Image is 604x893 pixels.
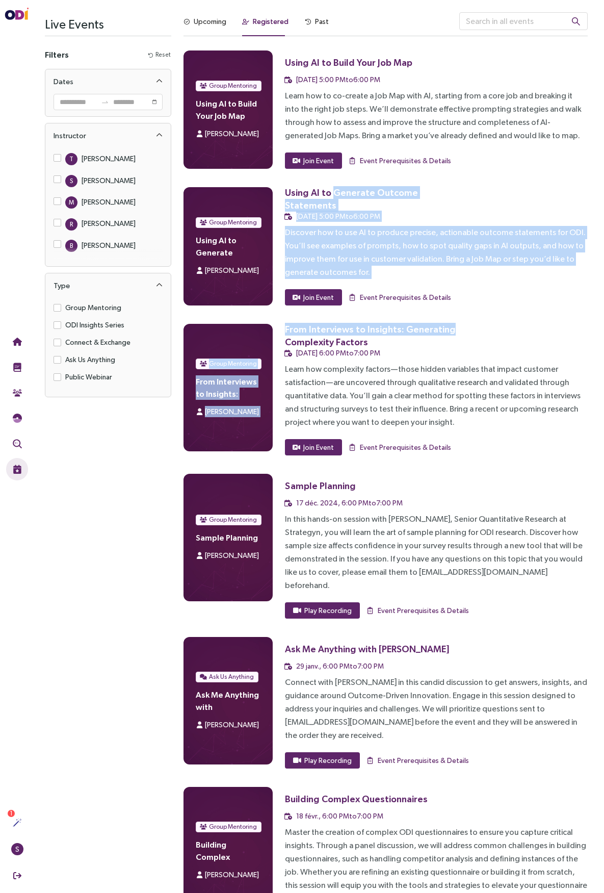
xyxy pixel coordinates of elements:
button: Play Recording [285,602,360,619]
span: Event Prerequisites & Details [360,442,451,453]
span: Ask Us Anything [61,354,119,365]
div: Instructor [54,130,86,142]
span: Group Mentoring [209,217,257,227]
div: Connect with [PERSON_NAME] in this candid discussion to get answers, insights, and guidance aroun... [285,676,588,742]
button: search [563,12,589,30]
button: Community [6,381,28,404]
div: [PERSON_NAME] [82,175,136,186]
span: M [69,196,74,209]
sup: 1 [8,810,15,817]
div: [PERSON_NAME] [82,218,136,229]
h4: From Interviews to Insights: Generating Complexity Factors [196,375,260,400]
div: [PERSON_NAME] [82,240,136,251]
div: Past [315,16,329,27]
span: Join Event [303,155,334,166]
h4: Sample Planning [196,531,260,544]
span: [PERSON_NAME] [205,871,259,879]
div: [PERSON_NAME] [82,196,136,208]
div: Type [45,273,171,298]
span: [PERSON_NAME] [205,721,259,729]
span: Play Recording [304,605,352,616]
span: 1 [10,810,13,817]
button: S [6,838,28,860]
span: Join Event [303,442,334,453]
span: ODI Insights Series [61,319,128,330]
div: Type [54,279,70,292]
span: Group Mentoring [209,822,257,832]
div: Learn how complexity factors—those hidden variables that impact customer satisfaction—are uncover... [285,363,588,429]
div: Using AI to Generate Outcome Statements [285,186,463,212]
h4: Filters [45,48,69,61]
span: Group Mentoring [209,359,257,369]
button: Needs Framework [6,407,28,429]
div: Dates [45,69,171,94]
span: [DATE] 6:00 PM to 7:00 PM [296,349,380,357]
button: Sign Out [6,864,28,887]
img: Outcome Validation [13,439,22,448]
span: to [101,98,109,106]
div: Instructor [45,123,171,148]
span: 18 févr., 6:00 PM to 7:00 PM [296,812,383,820]
div: In this hands-on session with [PERSON_NAME], Senior Quantitative Research at Strategyn, you will ... [285,513,588,592]
span: Event Prerequisites & Details [378,605,469,616]
span: Reset [155,50,171,60]
span: Play Recording [304,755,352,766]
span: Group Mentoring [209,515,257,525]
button: Join Event [285,152,342,169]
button: Live Events [6,458,28,480]
span: [PERSON_NAME] [205,407,259,416]
button: Reset [148,49,171,60]
div: From Interviews to Insights: Generating Complexity Factors [285,323,463,348]
button: Event Prerequisites & Details [366,602,469,619]
span: S [15,843,19,855]
span: [PERSON_NAME] [205,130,259,138]
div: Sample Planning [285,479,356,492]
span: Group Mentoring [209,81,257,91]
img: JTBD Needs Framework [13,414,22,423]
h4: Ask Me Anything with [PERSON_NAME] [196,688,260,713]
div: Upcoming [194,16,226,27]
h4: Building Complex Questionnaires [196,838,260,863]
span: S [70,175,73,187]
span: Join Event [303,292,334,303]
img: Community [13,388,22,397]
img: Live Events [13,465,22,474]
button: Event Prerequisites & Details [348,439,452,455]
img: Actions [13,818,22,827]
div: Using AI to Build Your Job Map [285,56,412,69]
h4: Using AI to Build Your Job Map [196,97,260,122]
button: Training [6,356,28,378]
span: T [69,153,73,165]
div: Ask Me Anything with [PERSON_NAME] [285,643,449,655]
div: Dates [54,75,73,88]
span: Public Webinar [61,371,116,382]
span: swap-right [101,98,109,106]
span: R [70,218,73,231]
span: search [571,17,581,26]
h3: Live Events [45,12,171,36]
span: Event Prerequisites & Details [360,155,451,166]
div: Building Complex Questionnaires [285,793,428,805]
button: Join Event [285,289,342,305]
h4: Using AI to Generate Outcome Statements [196,234,260,259]
span: 17 déc. 2024, 6:00 PM to 7:00 PM [296,499,403,507]
button: Actions [6,811,28,834]
span: [DATE] 5:00 PM to 6:00 PM [296,212,380,220]
button: Play Recording [285,752,360,769]
div: Learn how to co-create a Job Map with AI, starting from a core job and breaking it into the right... [285,89,588,142]
button: Event Prerequisites & Details [366,752,469,769]
div: [PERSON_NAME] [82,153,136,164]
button: Home [6,330,28,353]
button: Event Prerequisites & Details [348,152,452,169]
div: Registered [253,16,288,27]
span: B [70,240,73,252]
span: Ask Us Anything [209,672,254,682]
button: Event Prerequisites & Details [348,289,452,305]
button: Join Event [285,439,342,455]
input: Search in all events [459,12,588,30]
button: Outcome Validation [6,432,28,455]
span: Event Prerequisites & Details [360,292,451,303]
span: 29 janv., 6:00 PM to 7:00 PM [296,662,384,670]
div: Discover how to use AI to produce precise, actionable outcome statements for ODI. You’ll see exam... [285,226,588,279]
span: Event Prerequisites & Details [378,755,469,766]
